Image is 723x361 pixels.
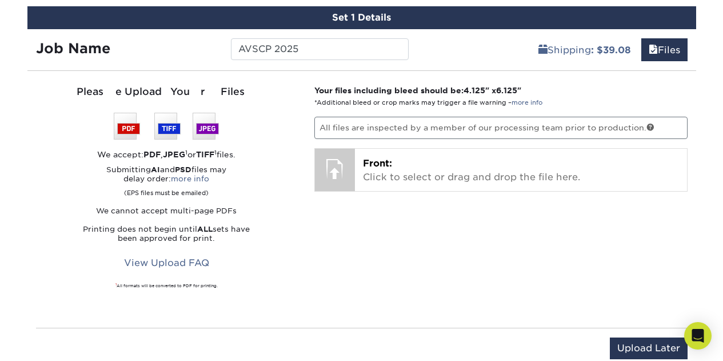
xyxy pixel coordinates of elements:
[214,149,217,156] sup: 1
[496,86,517,95] span: 6.125
[36,40,110,57] strong: Job Name
[684,322,712,350] div: Open Intercom Messenger
[538,45,548,55] span: shipping
[36,225,298,243] p: Printing does not begin until sets have been approved for print.
[531,38,638,61] a: Shipping: $39.08
[151,165,160,174] strong: AI
[314,86,521,95] strong: Your files including bleed should be: " x "
[27,6,696,29] div: Set 1 Details
[185,149,187,156] sup: 1
[171,174,209,183] a: more info
[163,150,185,159] strong: JPEG
[117,252,217,274] a: View Upload FAQ
[641,38,688,61] a: Files
[610,338,688,359] input: Upload Later
[36,207,298,216] p: We cannot accept multi-page PDFs
[314,99,542,106] small: *Additional bleed or crop marks may trigger a file warning –
[196,150,214,159] strong: TIFF
[197,225,213,233] strong: ALL
[36,165,298,197] p: Submitting and files may delay order:
[591,45,631,55] b: : $39.08
[649,45,658,55] span: files
[36,149,298,160] div: We accept: , or files.
[175,165,191,174] strong: PSD
[36,85,298,100] div: Please Upload Your Files
[114,113,219,140] img: We accept: PSD, TIFF, or JPEG (JPG)
[231,38,409,60] input: Enter a job name
[115,283,117,286] sup: 1
[464,86,485,95] span: 4.125
[124,184,209,197] small: (EPS files must be emailed)
[363,157,679,184] p: Click to select or drag and drop the file here.
[512,99,542,106] a: more info
[143,150,161,159] strong: PDF
[314,117,688,138] p: All files are inspected by a member of our processing team prior to production.
[36,283,298,289] div: All formats will be converted to PDF for printing.
[363,158,392,169] span: Front:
